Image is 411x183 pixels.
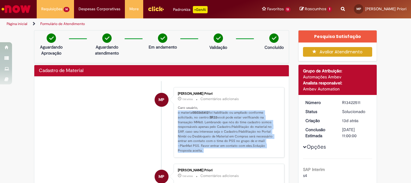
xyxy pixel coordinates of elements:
div: Matheus Silva Priori [155,93,168,107]
span: 13d atrás [182,174,193,178]
small: Comentários adicionais [200,173,239,178]
a: Formulário de Atendimento [40,21,85,26]
p: Caro usuário, o material foi habilitado ou ampliado conforme solicitado, no centro: você pode est... [178,106,278,153]
span: [PERSON_NAME] Priori [365,6,406,11]
div: Solucionado [342,109,370,115]
div: [PERSON_NAME] Priori [178,92,278,96]
div: Padroniza [173,6,208,13]
div: [DATE] 11:00:00 [342,127,370,139]
span: 13d atrás [182,97,193,101]
span: Requisições [41,6,62,12]
span: MP [357,7,361,11]
ul: Trilhas de página [5,18,270,30]
div: Pesquisa Satisfação [298,30,377,43]
dt: Criação [301,118,338,124]
div: R13422511 [342,99,370,106]
img: click_logo_yellow_360x200.png [148,4,164,13]
dt: Status [301,109,338,115]
img: check-circle-green.png [47,33,56,43]
b: SAP Interim [303,167,325,172]
img: check-circle-green.png [102,33,112,43]
a: Rascunhos [300,6,332,12]
span: More [129,6,139,12]
p: Aguardando Aprovação [37,44,66,56]
img: check-circle-green.png [158,33,167,43]
div: Analista responsável: [303,80,372,86]
span: Favoritos [267,6,284,12]
button: Avaliar Atendimento [303,47,372,57]
div: 16/08/2025 11:33:38 [342,118,370,124]
b: BR33 [210,115,217,120]
p: Validação [209,44,227,50]
span: 14 [63,7,70,12]
b: 050365412 [193,110,209,115]
time: 16/08/2025 11:34:18 [182,174,193,178]
span: MP [159,93,164,107]
div: Automações Ambev [303,74,372,80]
p: +GenAi [193,6,208,13]
img: check-circle-green.png [214,33,223,43]
div: Grupo de Atribuição: [303,68,372,74]
span: 13d atrás [342,118,358,123]
p: Concluído [264,44,284,50]
img: check-circle-green.png [269,33,279,43]
div: Ambev Automation [303,86,372,92]
div: [PERSON_NAME] Priori [178,169,278,172]
dt: Número [301,99,338,106]
span: Despesas Corporativas [79,6,120,12]
span: 1 [327,7,332,12]
span: s4 [303,173,307,178]
h2: Cadastro de Material Histórico de tíquete [39,68,84,74]
p: Aguardando atendimento [92,44,122,56]
small: Comentários adicionais [200,96,239,102]
time: 16/08/2025 11:34:18 [182,97,193,101]
span: Rascunhos [305,6,326,12]
time: 16/08/2025 11:33:38 [342,118,358,123]
img: ServiceNow [1,3,32,15]
span: 13 [285,7,291,12]
dt: Conclusão Estimada [301,127,338,139]
a: Página inicial [7,21,27,26]
p: Em andamento [149,44,177,50]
